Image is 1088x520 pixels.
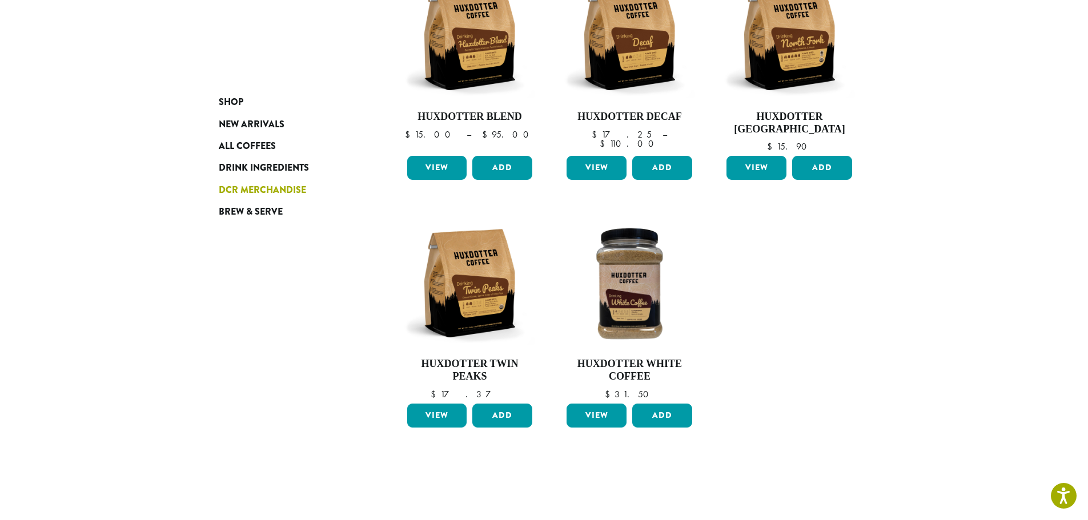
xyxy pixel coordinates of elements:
[219,183,306,197] span: DCR Merchandise
[605,388,654,400] bdi: 31.50
[405,128,456,140] bdi: 15.00
[564,217,695,349] img: Huxdotter-White-Coffee-2lb-Container-Web.jpg
[404,111,536,123] h4: Huxdotter Blend
[592,128,652,140] bdi: 17.25
[726,156,786,180] a: View
[219,95,243,110] span: Shop
[219,135,356,157] a: All Coffees
[219,91,356,113] a: Shop
[482,128,492,140] span: $
[567,156,627,180] a: View
[431,388,508,400] bdi: 17.37
[219,139,276,154] span: All Coffees
[564,358,695,382] h4: Huxdotter White Coffee
[767,140,777,152] span: $
[407,156,467,180] a: View
[219,205,283,219] span: Brew & Serve
[482,128,534,140] bdi: 95.00
[405,128,415,140] span: $
[632,156,692,180] button: Add
[592,128,601,140] span: $
[663,128,667,140] span: –
[404,358,536,382] h4: Huxdotter Twin Peaks
[472,404,532,428] button: Add
[219,179,356,201] a: DCR Merchandise
[567,404,627,428] a: View
[219,157,356,179] a: Drink Ingredients
[219,118,284,132] span: New Arrivals
[467,128,471,140] span: –
[724,111,855,135] h4: Huxdotter [GEOGRAPHIC_DATA]
[404,217,535,349] img: Huxdotter-Coffee-Twin-Peaks-12oz-Web-1.jpg
[564,111,695,123] h4: Huxdotter Decaf
[564,217,695,398] a: Huxdotter White Coffee $31.50
[431,388,440,400] span: $
[407,404,467,428] a: View
[605,388,615,400] span: $
[600,138,659,150] bdi: 110.00
[600,138,609,150] span: $
[219,201,356,223] a: Brew & Serve
[219,113,356,135] a: New Arrivals
[219,161,309,175] span: Drink Ingredients
[404,217,536,398] a: Huxdotter Twin Peaks $17.37
[767,140,812,152] bdi: 15.90
[632,404,692,428] button: Add
[792,156,852,180] button: Add
[472,156,532,180] button: Add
